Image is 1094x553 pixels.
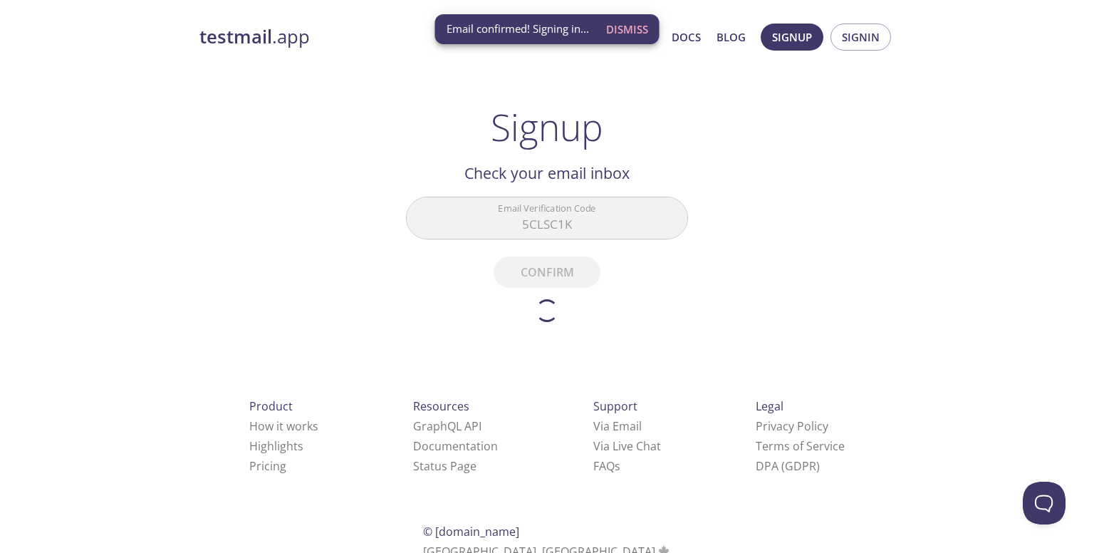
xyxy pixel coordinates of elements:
span: Signup [772,28,812,46]
strong: testmail [199,24,272,49]
h2: Check your email inbox [406,161,688,185]
span: Signin [842,28,880,46]
button: Signin [830,24,891,51]
a: Privacy Policy [756,418,828,434]
a: FAQ [593,458,620,474]
span: © [DOMAIN_NAME] [423,524,519,539]
a: Blog [717,28,746,46]
a: testmail.app [199,25,534,49]
a: How it works [249,418,318,434]
a: Via Live Chat [593,438,661,454]
a: Pricing [249,458,286,474]
span: Email confirmed! Signing in... [447,21,589,36]
a: Docs [672,28,701,46]
a: Status Page [413,458,476,474]
span: Resources [413,398,469,414]
span: Support [593,398,637,414]
span: Dismiss [606,20,648,38]
h1: Signup [491,105,603,148]
a: Via Email [593,418,642,434]
a: GraphQL API [413,418,481,434]
span: Product [249,398,293,414]
a: Terms of Service [756,438,845,454]
iframe: Help Scout Beacon - Open [1023,482,1066,524]
span: Legal [756,398,783,414]
a: Documentation [413,438,498,454]
button: Dismiss [600,16,654,43]
a: DPA (GDPR) [756,458,820,474]
a: Highlights [249,438,303,454]
button: Signup [761,24,823,51]
span: s [615,458,620,474]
